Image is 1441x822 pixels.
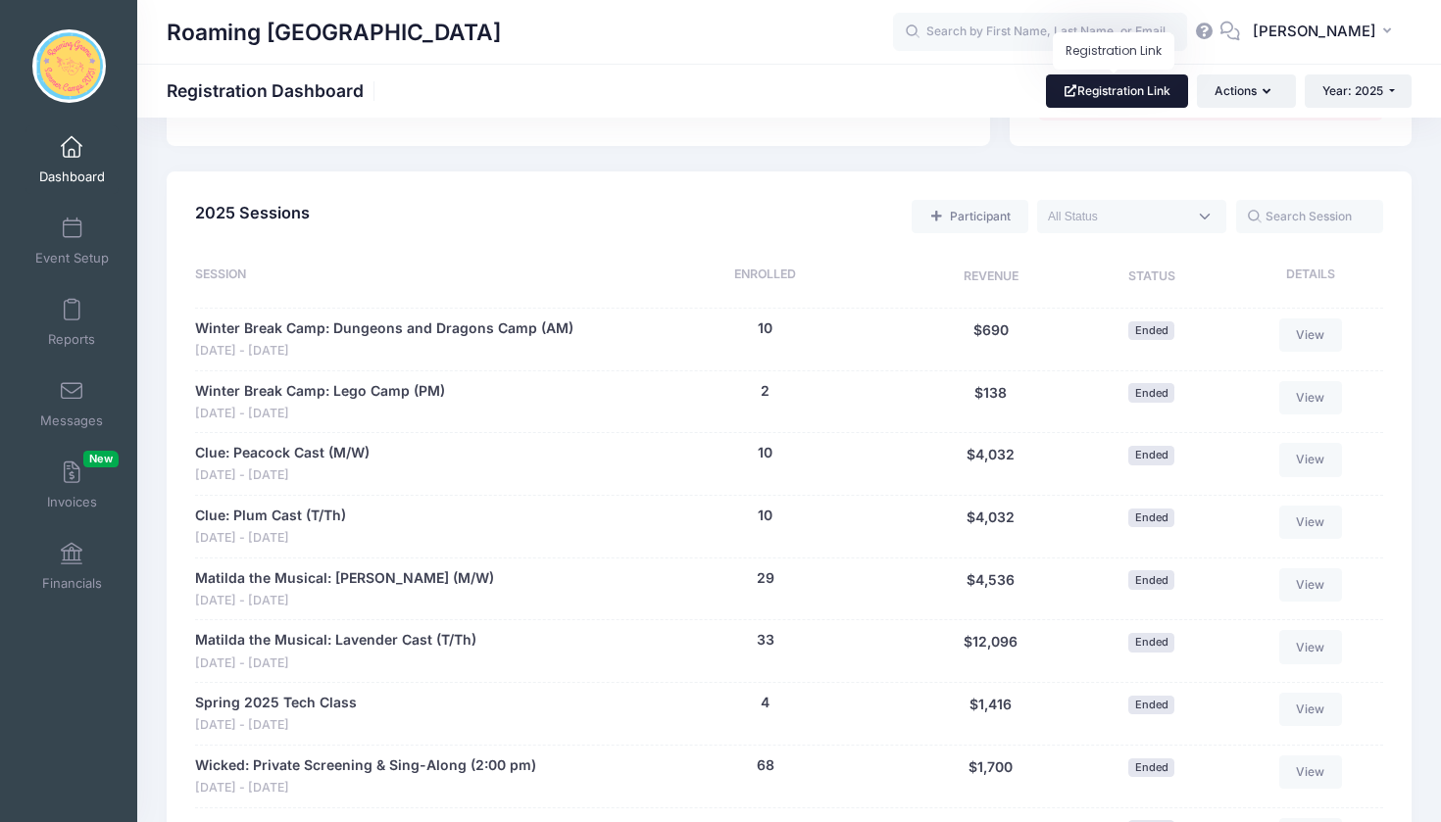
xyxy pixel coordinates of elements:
[1053,32,1174,70] div: Registration Link
[195,779,536,798] span: [DATE] - [DATE]
[908,568,1074,610] div: $4,536
[622,266,908,289] div: Enrolled
[1322,83,1383,98] span: Year: 2025
[757,630,774,651] button: 33
[1128,633,1174,652] span: Ended
[195,630,476,651] a: Matilda the Musical: Lavender Cast (T/Th)
[83,451,119,467] span: New
[195,506,346,526] a: Clue: Plum Cast (T/Th)
[1128,508,1174,527] span: Ended
[167,80,380,101] h1: Registration Dashboard
[35,250,109,266] span: Event Setup
[1305,74,1412,108] button: Year: 2025
[195,693,357,713] a: Spring 2025 Tech Class
[1228,266,1382,289] div: Details
[908,381,1074,423] div: $138
[1279,755,1342,789] a: View
[25,532,119,601] a: Financials
[1128,696,1174,714] span: Ended
[195,266,622,289] div: Session
[908,693,1074,735] div: $1,416
[195,318,573,339] a: Winter Break Camp: Dungeons and Dragons Camp (AM)
[758,506,772,526] button: 10
[1279,318,1342,352] a: View
[908,506,1074,548] div: $4,032
[1128,321,1174,340] span: Ended
[758,443,772,463] button: 10
[758,318,772,339] button: 10
[1253,21,1376,42] span: [PERSON_NAME]
[757,568,774,589] button: 29
[1074,266,1228,289] div: Status
[1046,74,1188,108] a: Registration Link
[195,443,370,463] a: Clue: Peacock Cast (M/W)
[39,169,105,185] span: Dashboard
[1128,570,1174,589] span: Ended
[195,568,494,589] a: Matilda the Musical: [PERSON_NAME] (M/W)
[1279,568,1342,602] a: View
[25,369,119,438] a: Messages
[761,381,770,402] button: 2
[761,693,770,713] button: 4
[1279,381,1342,414] a: View
[195,592,494,610] span: [DATE] - [DATE]
[25,288,119,357] a: Reports
[912,200,1027,233] a: Add a new manual registration
[757,755,774,776] button: 68
[47,494,97,510] span: Invoices
[25,207,119,275] a: Event Setup
[25,451,119,519] a: InvoicesNew
[1279,443,1342,476] a: View
[195,716,357,735] span: [DATE] - [DATE]
[1128,446,1174,464] span: Ended
[195,654,476,673] span: [DATE] - [DATE]
[40,412,103,429] span: Messages
[25,125,119,194] a: Dashboard
[1128,383,1174,402] span: Ended
[1197,74,1295,108] button: Actions
[908,443,1074,485] div: $4,032
[32,29,106,103] img: Roaming Gnome Theatre
[908,630,1074,672] div: $12,096
[195,203,310,222] span: 2025 Sessions
[1279,630,1342,663] a: View
[195,466,370,485] span: [DATE] - [DATE]
[908,755,1074,798] div: $1,700
[1048,208,1187,225] textarea: Search
[908,318,1074,361] div: $690
[1236,200,1383,233] input: Search Session
[893,13,1187,52] input: Search by First Name, Last Name, or Email...
[195,342,573,361] span: [DATE] - [DATE]
[908,266,1074,289] div: Revenue
[1128,758,1174,777] span: Ended
[195,405,445,423] span: [DATE] - [DATE]
[48,331,95,348] span: Reports
[1240,10,1412,55] button: [PERSON_NAME]
[1279,506,1342,539] a: View
[195,529,346,548] span: [DATE] - [DATE]
[1279,693,1342,726] a: View
[195,381,445,402] a: Winter Break Camp: Lego Camp (PM)
[42,575,102,592] span: Financials
[167,10,501,55] h1: Roaming [GEOGRAPHIC_DATA]
[195,755,536,776] a: Wicked: Private Screening & Sing-Along (2:00 pm)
